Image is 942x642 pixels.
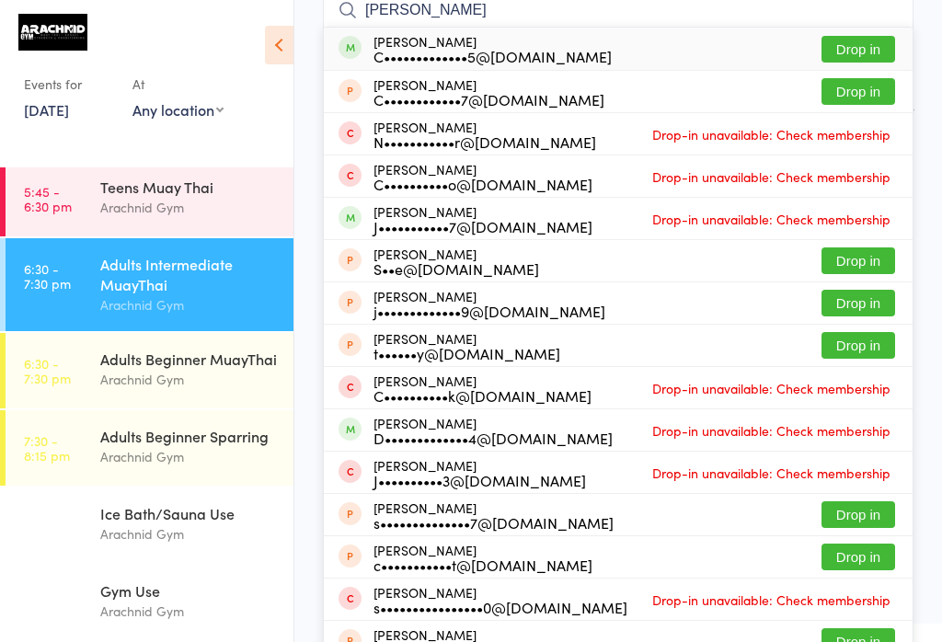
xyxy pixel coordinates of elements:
div: c•••••••••••t@[DOMAIN_NAME] [373,557,592,572]
button: Drop in [821,501,895,528]
div: Ice Bath/Sauna Use [100,503,278,523]
div: J••••••••••3@[DOMAIN_NAME] [373,473,586,487]
div: Adults Beginner Sparring [100,426,278,446]
div: C•••••••••••••5@[DOMAIN_NAME] [373,49,612,63]
span: Drop-in unavailable: Check membership [648,459,895,487]
span: Drop-in unavailable: Check membership [648,205,895,233]
div: Adults Beginner MuayThai [100,349,278,369]
div: [PERSON_NAME] [373,500,614,530]
div: t••••••y@[DOMAIN_NAME] [373,346,560,361]
span: Drop-in unavailable: Check membership [648,120,895,148]
time: 6:30 - 7:30 pm [24,261,71,291]
span: Drop-in unavailable: Check membership [648,417,895,444]
div: N•••••••••••r@[DOMAIN_NAME] [373,134,596,149]
a: [DATE] [24,99,69,120]
div: S••e@[DOMAIN_NAME] [373,261,539,276]
a: 9:00 -10:00 pmIce Bath/Sauna UseArachnid Gym [6,487,293,563]
div: Arachnid Gym [100,294,278,315]
time: 7:30 - 8:15 pm [24,433,70,463]
div: C••••••••••k@[DOMAIN_NAME] [373,388,592,403]
div: s••••••••••••••••0@[DOMAIN_NAME] [373,600,627,614]
span: Drop-in unavailable: Check membership [648,374,895,402]
div: [PERSON_NAME] [373,331,560,361]
time: 9:00 - 10:00 pm [24,510,77,540]
div: [PERSON_NAME] [373,289,605,318]
div: [PERSON_NAME] [373,246,539,276]
button: Drop in [821,332,895,359]
div: Gym Use [100,580,278,601]
time: 6:30 - 7:30 pm [24,356,71,385]
div: J•••••••••••7@[DOMAIN_NAME] [373,219,592,234]
div: Arachnid Gym [100,446,278,467]
div: Arachnid Gym [100,601,278,622]
button: Drop in [821,290,895,316]
img: Arachnid Gym [18,14,87,51]
a: 9:00 -10:00 pmGym UseArachnid Gym [6,565,293,640]
button: Drop in [821,78,895,105]
div: [PERSON_NAME] [373,543,592,572]
div: [PERSON_NAME] [373,77,604,107]
div: Adults Intermediate MuayThai [100,254,278,294]
div: Arachnid Gym [100,197,278,218]
time: 5:45 - 6:30 pm [24,184,72,213]
a: 6:30 -7:30 pmAdults Intermediate MuayThaiArachnid Gym [6,238,293,331]
div: [PERSON_NAME] [373,373,592,403]
time: 9:00 - 10:00 pm [24,588,77,617]
div: Any location [132,99,224,120]
div: Arachnid Gym [100,523,278,545]
div: [PERSON_NAME] [373,585,627,614]
a: 6:30 -7:30 pmAdults Beginner MuayThaiArachnid Gym [6,333,293,408]
span: Drop-in unavailable: Check membership [648,586,895,613]
div: Events for [24,69,114,99]
div: Teens Muay Thai [100,177,278,197]
div: s••••••••••••••7@[DOMAIN_NAME] [373,515,614,530]
button: Drop in [821,544,895,570]
div: [PERSON_NAME] [373,162,592,191]
div: [PERSON_NAME] [373,458,586,487]
div: [PERSON_NAME] [373,416,613,445]
button: Drop in [821,36,895,63]
div: [PERSON_NAME] [373,204,592,234]
div: [PERSON_NAME] [373,120,596,149]
div: C••••••••••••7@[DOMAIN_NAME] [373,92,604,107]
a: 5:45 -6:30 pmTeens Muay ThaiArachnid Gym [6,161,293,236]
div: Arachnid Gym [100,369,278,390]
div: [PERSON_NAME] [373,34,612,63]
div: D•••••••••••••4@[DOMAIN_NAME] [373,430,613,445]
div: j•••••••••••••9@[DOMAIN_NAME] [373,304,605,318]
a: 7:30 -8:15 pmAdults Beginner SparringArachnid Gym [6,410,293,486]
div: At [132,69,224,99]
button: Drop in [821,247,895,274]
span: Drop-in unavailable: Check membership [648,163,895,190]
div: C••••••••••o@[DOMAIN_NAME] [373,177,592,191]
